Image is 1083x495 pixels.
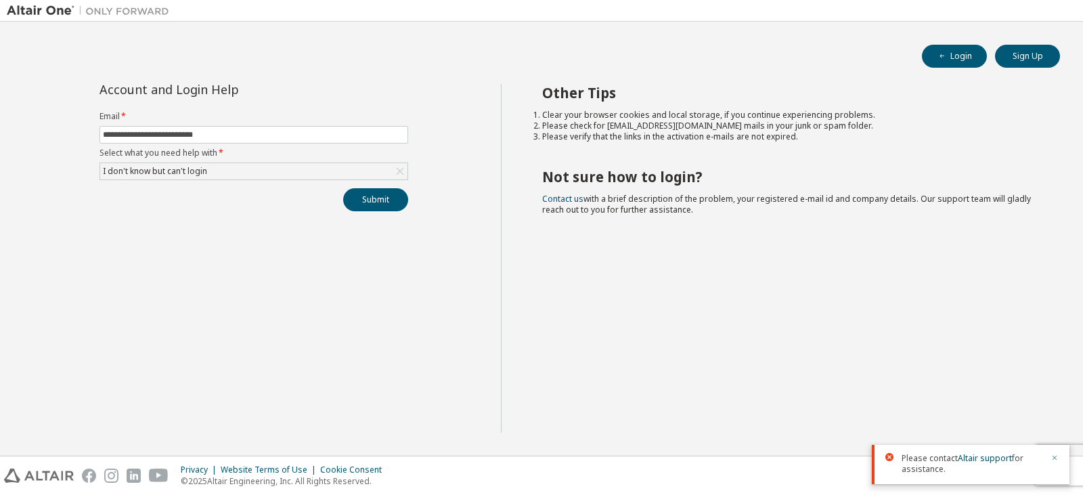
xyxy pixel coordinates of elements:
[995,45,1060,68] button: Sign Up
[902,453,1042,475] span: Please contact for assistance.
[100,163,407,179] div: I don't know but can't login
[542,110,1036,121] li: Clear your browser cookies and local storage, if you continue experiencing problems.
[100,84,347,95] div: Account and Login Help
[181,475,390,487] p: © 2025 Altair Engineering, Inc. All Rights Reserved.
[343,188,408,211] button: Submit
[542,193,583,205] a: Contact us
[542,84,1036,102] h2: Other Tips
[104,469,118,483] img: instagram.svg
[181,465,221,475] div: Privacy
[958,452,1012,464] a: Altair support
[100,111,408,122] label: Email
[127,469,141,483] img: linkedin.svg
[542,193,1031,215] span: with a brief description of the problem, your registered e-mail id and company details. Our suppo...
[542,131,1036,142] li: Please verify that the links in the activation e-mails are not expired.
[542,121,1036,131] li: Please check for [EMAIL_ADDRESS][DOMAIN_NAME] mails in your junk or spam folder.
[542,168,1036,186] h2: Not sure how to login?
[82,469,96,483] img: facebook.svg
[320,465,390,475] div: Cookie Consent
[922,45,987,68] button: Login
[100,148,408,158] label: Select what you need help with
[4,469,74,483] img: altair_logo.svg
[7,4,176,18] img: Altair One
[101,164,209,179] div: I don't know but can't login
[149,469,169,483] img: youtube.svg
[221,465,320,475] div: Website Terms of Use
